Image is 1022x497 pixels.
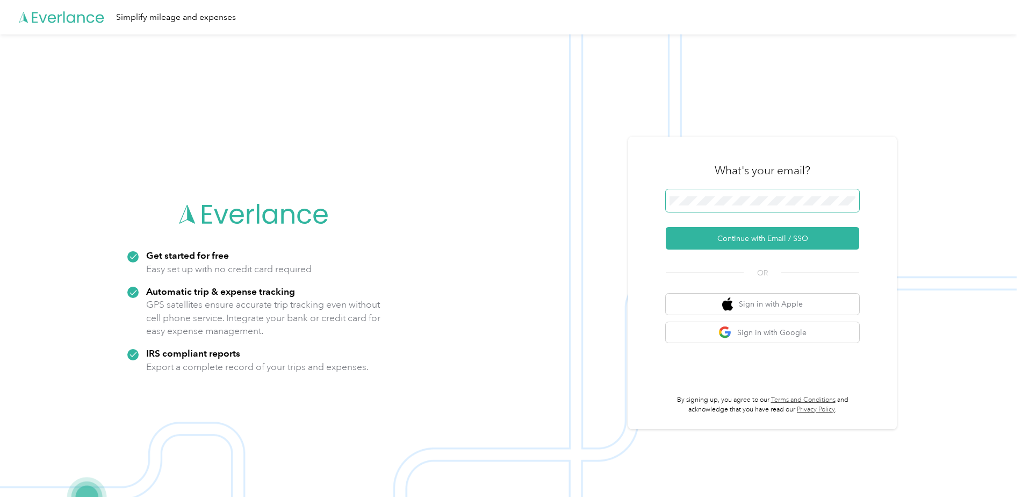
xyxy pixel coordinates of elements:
img: google logo [718,326,732,339]
strong: Get started for free [146,250,229,261]
div: Simplify mileage and expenses [116,11,236,24]
strong: IRS compliant reports [146,347,240,359]
button: apple logoSign in with Apple [666,294,859,315]
p: GPS satellites ensure accurate trip tracking even without cell phone service. Integrate your bank... [146,298,381,338]
h3: What's your email? [715,163,810,178]
button: google logoSign in with Google [666,322,859,343]
a: Terms and Conditions [771,396,836,404]
p: Easy set up with no credit card required [146,262,312,276]
img: apple logo [722,297,733,311]
p: Export a complete record of your trips and expenses. [146,360,369,374]
button: Continue with Email / SSO [666,227,859,250]
strong: Automatic trip & expense tracking [146,286,295,297]
p: By signing up, you agree to our and acknowledge that you have read our . [666,395,859,414]
a: Privacy Policy [797,406,835,414]
span: OR [744,267,781,279]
